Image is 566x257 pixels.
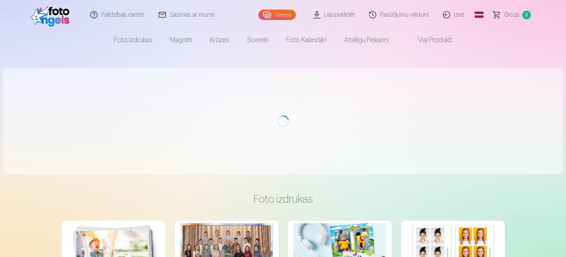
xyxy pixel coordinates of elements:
a: Visi produkti [397,30,461,50]
a: Foto kalendāri [277,30,335,50]
img: /fa1 [31,3,74,27]
span: 0 [522,11,531,19]
h3: Foto izdrukas [67,192,499,206]
a: Krūzes [201,30,238,50]
a: Atslēgu piekariņi [335,30,397,50]
span: Grozs [504,10,519,19]
a: Foto izdrukas [105,30,161,50]
a: Galerija [258,10,296,20]
a: Magnēti [161,30,201,50]
a: Suvenīri [238,30,277,50]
